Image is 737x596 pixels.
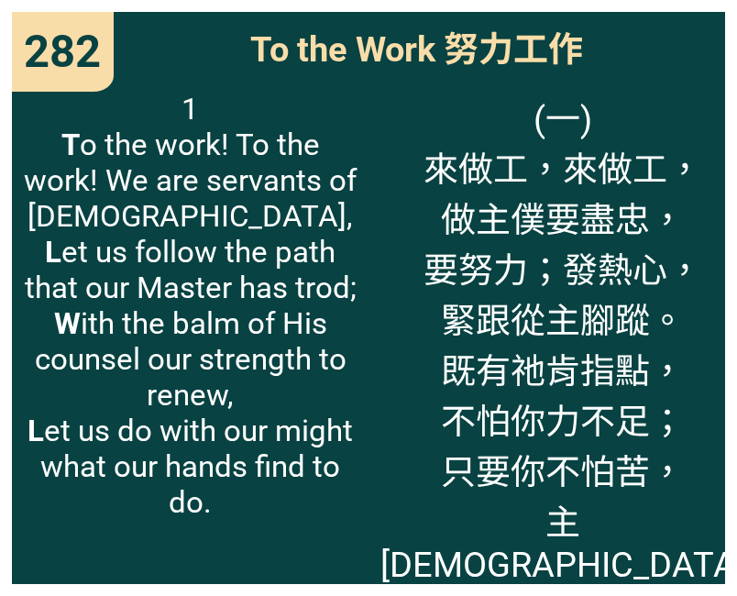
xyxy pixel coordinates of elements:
b: L [27,413,44,448]
span: 1 o the work! To the work! We are servants of [DEMOGRAPHIC_DATA], et us follow the path that our ... [24,91,357,520]
span: To the Work 努力工作 [250,21,583,72]
b: W [54,305,81,341]
span: 282 [24,26,101,78]
b: L [45,234,61,270]
b: T [61,127,80,162]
